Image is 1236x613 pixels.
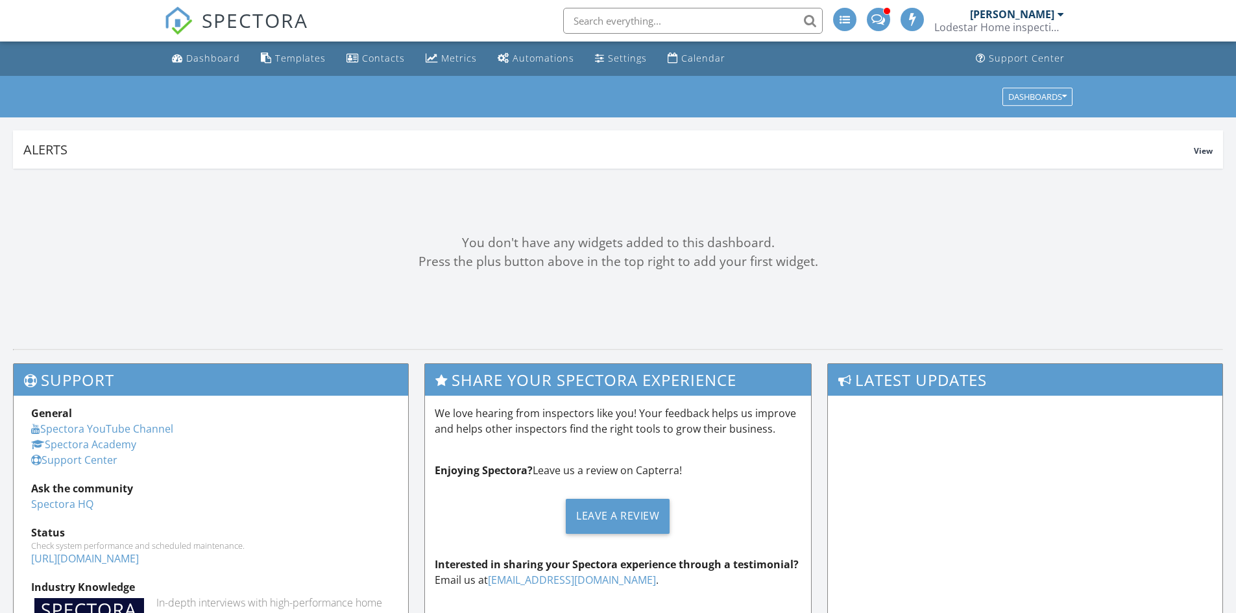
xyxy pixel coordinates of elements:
[341,47,410,71] a: Contacts
[989,52,1065,64] div: Support Center
[1008,92,1067,101] div: Dashboards
[425,364,812,396] h3: Share Your Spectora Experience
[435,463,802,478] p: Leave us a review on Capterra!
[275,52,326,64] div: Templates
[563,8,823,34] input: Search everything...
[164,6,193,35] img: The Best Home Inspection Software - Spectora
[167,47,245,71] a: Dashboard
[31,481,391,496] div: Ask the community
[23,141,1194,158] div: Alerts
[31,437,136,451] a: Spectora Academy
[513,52,574,64] div: Automations
[608,52,647,64] div: Settings
[435,405,802,437] p: We love hearing from inspectors like you! Your feedback helps us improve and helps other inspecto...
[970,8,1054,21] div: [PERSON_NAME]
[31,406,72,420] strong: General
[441,52,477,64] div: Metrics
[31,579,391,595] div: Industry Knowledge
[31,540,391,551] div: Check system performance and scheduled maintenance.
[934,21,1064,34] div: Lodestar Home inspections ,LLC
[13,234,1223,252] div: You don't have any widgets added to this dashboard.
[31,497,93,511] a: Spectora HQ
[202,6,308,34] span: SPECTORA
[31,551,139,566] a: [URL][DOMAIN_NAME]
[31,422,173,436] a: Spectora YouTube Channel
[420,47,482,71] a: Metrics
[1002,88,1072,106] button: Dashboards
[164,18,308,45] a: SPECTORA
[14,364,408,396] h3: Support
[435,463,533,477] strong: Enjoying Spectora?
[435,557,802,588] p: Email us at .
[435,488,802,544] a: Leave a Review
[1194,145,1213,156] span: View
[488,573,656,587] a: [EMAIL_ADDRESS][DOMAIN_NAME]
[590,47,652,71] a: Settings
[828,364,1222,396] h3: Latest Updates
[186,52,240,64] div: Dashboard
[256,47,331,71] a: Templates
[662,47,731,71] a: Calendar
[681,52,725,64] div: Calendar
[566,499,670,534] div: Leave a Review
[362,52,405,64] div: Contacts
[13,252,1223,271] div: Press the plus button above in the top right to add your first widget.
[971,47,1070,71] a: Support Center
[492,47,579,71] a: Automations (Advanced)
[31,525,391,540] div: Status
[435,557,799,571] strong: Interested in sharing your Spectora experience through a testimonial?
[31,453,117,467] a: Support Center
